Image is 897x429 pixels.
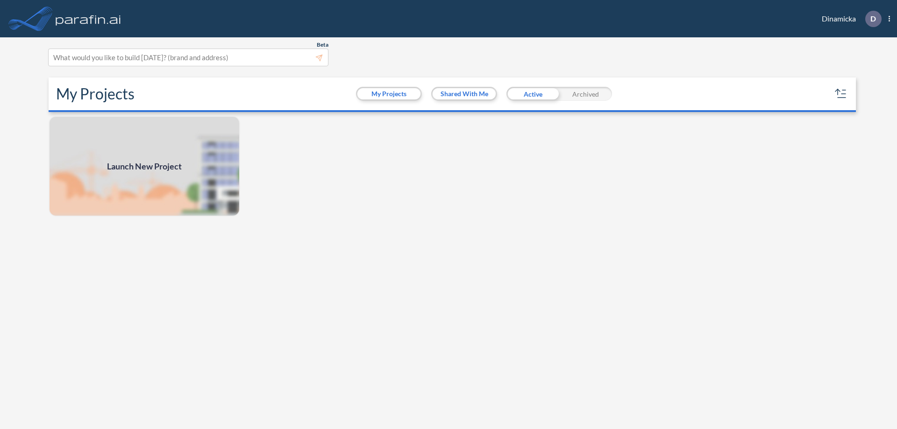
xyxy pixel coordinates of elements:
[559,87,612,101] div: Archived
[317,41,328,49] span: Beta
[56,85,135,103] h2: My Projects
[357,88,420,99] button: My Projects
[433,88,496,99] button: Shared With Me
[107,160,182,173] span: Launch New Project
[54,9,123,28] img: logo
[870,14,876,23] p: D
[833,86,848,101] button: sort
[506,87,559,101] div: Active
[808,11,890,27] div: Dinamicka
[49,116,240,217] img: add
[49,116,240,217] a: Launch New Project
